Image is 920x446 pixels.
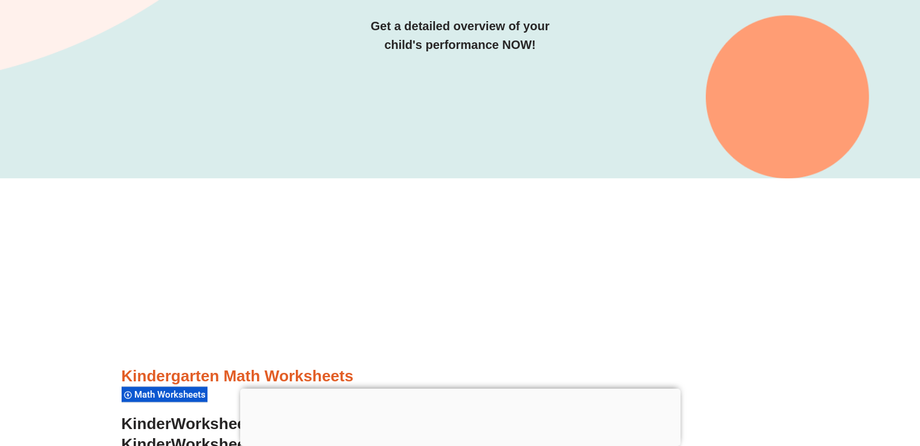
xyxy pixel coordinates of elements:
h3: Get a detailed overview of your child's performance NOW! [46,17,874,54]
iframe: Advertisement [240,389,680,443]
span: Math Worksheets [134,389,209,400]
a: KinderWorksheet 1:Trading & Coloring Numbers [122,415,484,433]
iframe: Advertisement [122,196,799,366]
div: Math Worksheets [122,386,207,402]
span: Worksheet 1: [171,415,270,433]
iframe: Chat Widget [719,310,920,446]
h3: Kindergarten Math Worksheets [122,366,799,387]
span: Kinder [122,415,171,433]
